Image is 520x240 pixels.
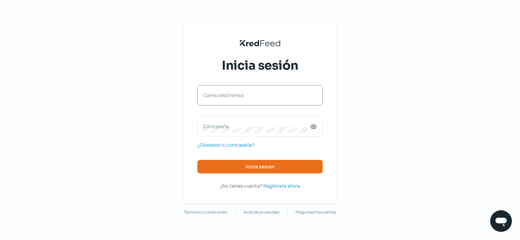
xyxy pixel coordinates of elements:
[197,141,254,149] a: ¿Olvidaste tu contraseña?
[263,182,300,190] a: Regístrate ahora
[203,92,310,98] label: Correo electrónico
[243,209,279,216] a: Aviso de privacidad
[220,183,262,189] span: ¿No tienes cuenta?
[245,164,275,169] span: Inicia sesión
[197,160,323,173] button: Inicia sesión
[296,209,336,216] a: Preguntas frecuentes
[184,209,227,216] a: Términos y condiciones
[222,57,298,74] span: Inicia sesión
[203,123,310,129] label: Contraseña
[494,214,508,228] img: chatIcon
